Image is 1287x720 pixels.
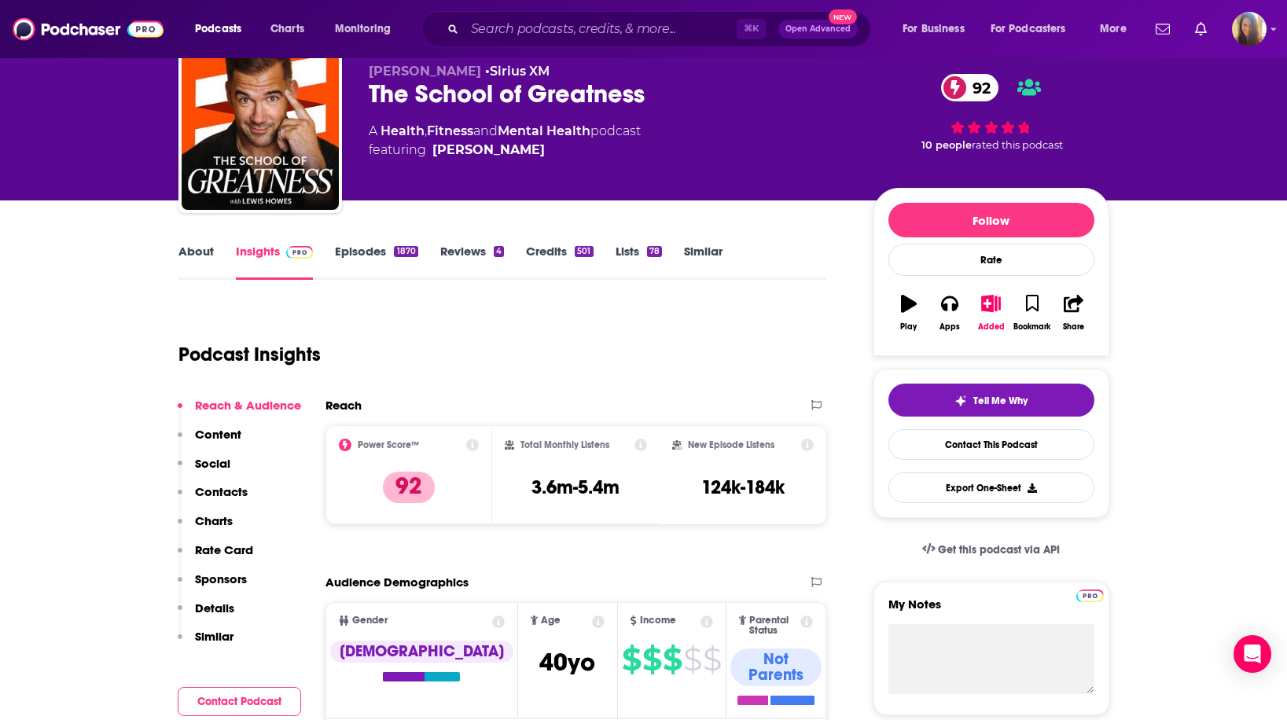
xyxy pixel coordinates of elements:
[178,601,234,630] button: Details
[1012,285,1053,341] button: Bookmark
[178,456,230,485] button: Social
[1100,18,1127,40] span: More
[703,647,721,672] span: $
[973,395,1028,407] span: Tell Me Why
[1232,12,1267,46] span: Logged in as AHartman333
[178,484,248,513] button: Contacts
[335,18,391,40] span: Monitoring
[182,53,339,210] a: The School of Greatness
[178,629,233,658] button: Similar
[383,472,435,503] p: 92
[325,575,469,590] h2: Audience Demographics
[195,571,247,586] p: Sponsors
[941,74,998,101] a: 92
[195,601,234,615] p: Details
[1076,587,1104,602] a: Pro website
[892,17,984,42] button: open menu
[888,472,1094,503] button: Export One-Sheet
[178,343,321,366] h1: Podcast Insights
[195,513,233,528] p: Charts
[352,615,388,626] span: Gender
[929,285,970,341] button: Apps
[778,20,858,39] button: Open AdvancedNew
[903,18,965,40] span: For Business
[1149,16,1176,42] a: Show notifications dropdown
[178,542,253,571] button: Rate Card
[369,64,481,79] span: [PERSON_NAME]
[178,571,247,601] button: Sponsors
[541,615,561,626] span: Age
[520,439,609,450] h2: Total Monthly Listens
[195,484,248,499] p: Contacts
[888,597,1094,624] label: My Notes
[236,244,314,280] a: InsightsPodchaser Pro
[358,439,419,450] h2: Power Score™
[195,456,230,471] p: Social
[910,531,1073,569] a: Get this podcast via API
[490,64,550,79] a: Sirius XM
[427,123,473,138] a: Fitness
[178,398,301,427] button: Reach & Audience
[888,384,1094,417] button: tell me why sparkleTell Me Why
[683,647,701,672] span: $
[494,246,504,257] div: 4
[1076,590,1104,602] img: Podchaser Pro
[888,203,1094,237] button: Follow
[622,647,641,672] span: $
[921,139,972,151] span: 10 people
[888,244,1094,276] div: Rate
[1013,322,1050,332] div: Bookmark
[325,398,362,413] h2: Reach
[737,19,766,39] span: ⌘ K
[330,641,513,663] div: [DEMOGRAPHIC_DATA]
[369,141,641,160] span: featuring
[688,439,774,450] h2: New Episode Listens
[270,18,304,40] span: Charts
[440,244,504,280] a: Reviews4
[873,64,1109,161] div: 92 10 peoplerated this podcast
[978,322,1005,332] div: Added
[684,244,723,280] a: Similar
[178,427,241,456] button: Content
[957,74,998,101] span: 92
[642,647,661,672] span: $
[184,17,262,42] button: open menu
[730,648,822,686] div: Not Parents
[980,17,1089,42] button: open menu
[526,244,593,280] a: Credits501
[436,11,886,47] div: Search podcasts, credits, & more...
[1234,635,1271,673] div: Open Intercom Messenger
[938,543,1060,557] span: Get this podcast via API
[900,322,917,332] div: Play
[498,123,590,138] a: Mental Health
[991,18,1066,40] span: For Podcasters
[539,647,595,678] span: 40 yo
[195,18,241,40] span: Podcasts
[195,398,301,413] p: Reach & Audience
[749,615,798,636] span: Parental Status
[829,9,857,24] span: New
[286,246,314,259] img: Podchaser Pro
[13,14,164,44] img: Podchaser - Follow, Share and Rate Podcasts
[888,285,929,341] button: Play
[1053,285,1094,341] button: Share
[940,322,960,332] div: Apps
[324,17,411,42] button: open menu
[432,141,545,160] a: Lewis Howes
[663,647,682,672] span: $
[178,513,233,542] button: Charts
[785,25,851,33] span: Open Advanced
[335,244,417,280] a: Episodes1870
[1189,16,1213,42] a: Show notifications dropdown
[473,123,498,138] span: and
[701,476,785,499] h3: 124k-184k
[195,427,241,442] p: Content
[260,17,314,42] a: Charts
[616,244,662,280] a: Lists78
[972,139,1063,151] span: rated this podcast
[640,615,676,626] span: Income
[425,123,427,138] span: ,
[195,629,233,644] p: Similar
[954,395,967,407] img: tell me why sparkle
